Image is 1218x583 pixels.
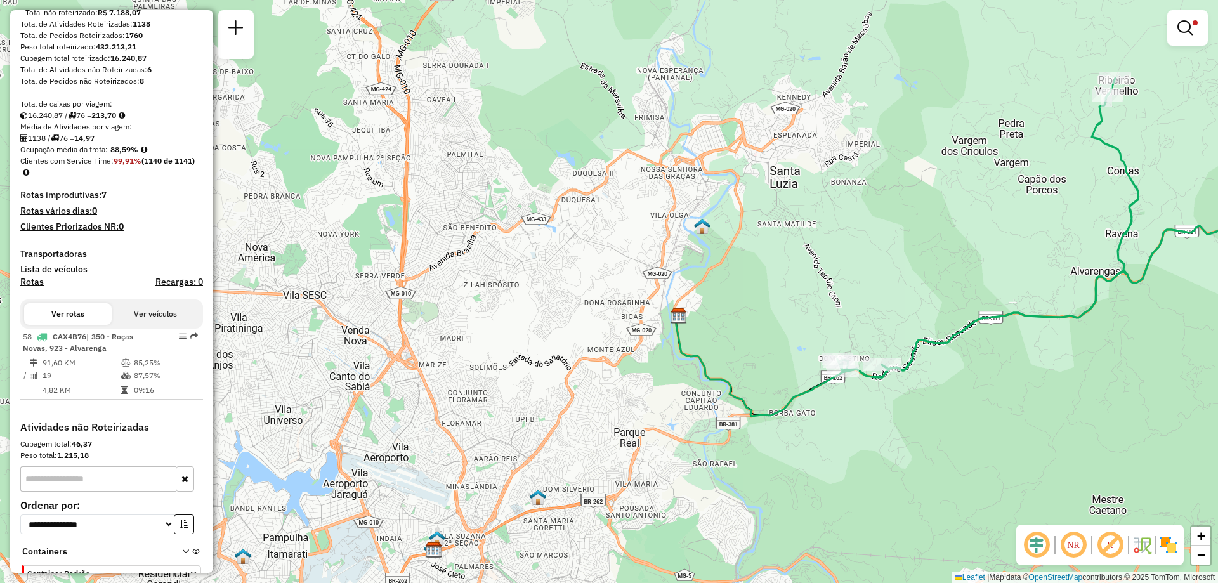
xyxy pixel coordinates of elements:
[121,386,128,394] i: Tempo total em rota
[96,42,136,51] strong: 432.213,21
[22,545,166,558] span: Containers
[20,7,203,18] div: - Total não roteirizado:
[20,145,108,154] span: Ocupação média da frota:
[20,421,203,433] h4: Atividades não Roteirizadas
[112,303,199,325] button: Ver veículos
[20,75,203,87] div: Total de Pedidos não Roteirizados:
[20,438,203,450] div: Cubagem total:
[1197,547,1205,563] span: −
[101,189,107,200] strong: 7
[20,112,28,119] i: Cubagem total roteirizado
[1191,527,1210,546] a: Zoom in
[23,384,29,396] td: =
[42,369,121,382] td: 19
[424,541,440,558] img: Teste
[92,205,97,216] strong: 0
[20,450,203,461] div: Peso total:
[91,110,116,120] strong: 213,70
[179,332,187,340] em: Opções
[20,156,114,166] span: Clientes com Service Time:
[20,190,203,200] h4: Rotas improdutivas:
[119,221,124,232] strong: 0
[133,19,150,29] strong: 1138
[42,357,121,369] td: 91,60 KM
[1197,528,1205,544] span: +
[27,568,164,579] span: Container Padrão
[235,548,251,565] img: Warecloud Parque Pedro ll
[68,112,76,119] i: Total de rotas
[114,156,141,166] strong: 99,91%
[133,384,197,396] td: 09:16
[1132,535,1152,555] img: Fluxo de ruas
[23,169,29,176] em: Rotas cross docking consideradas
[147,65,152,74] strong: 6
[53,332,86,341] span: CAX4B76
[1172,15,1203,41] a: Exibir filtros
[20,134,28,142] i: Total de Atividades
[141,156,195,166] strong: (1140 de 1141)
[694,218,710,235] img: Cross Santa Luzia
[671,308,687,324] img: CDD Santa Luzia
[30,372,37,379] i: Total de Atividades
[1021,530,1052,560] span: Ocultar deslocamento
[952,572,1218,583] div: Map data © contributors,© 2025 TomTom, Microsoft
[20,53,203,64] div: Cubagem total roteirizado:
[20,41,203,53] div: Peso total roteirizado:
[72,439,92,449] strong: 46,37
[24,303,112,325] button: Ver rotas
[141,146,147,154] em: Média calculada utilizando a maior ocupação (%Peso ou %Cubagem) de cada rota da sessão. Rotas cro...
[20,206,203,216] h4: Rotas vários dias:
[20,64,203,75] div: Total de Atividades não Roteirizadas:
[20,221,203,232] h4: Clientes Priorizados NR:
[125,30,143,40] strong: 1760
[20,277,44,287] a: Rotas
[23,369,29,382] td: /
[20,264,203,275] h4: Lista de veículos
[121,359,131,367] i: % de utilização do peso
[20,497,203,513] label: Ordenar por:
[20,18,203,30] div: Total de Atividades Roteirizadas:
[110,145,138,154] strong: 88,59%
[987,573,989,582] span: |
[155,277,203,287] h4: Recargas: 0
[223,15,249,44] a: Nova sessão e pesquisa
[23,332,133,353] span: | 350 - Roças Novas, 923 - Alvarenga
[98,8,141,17] strong: R$ 7.188,07
[119,112,125,119] i: Meta Caixas/viagem: 203,60 Diferença: 10,10
[174,514,194,534] button: Ordem crescente
[74,133,95,143] strong: 14,97
[20,121,203,133] div: Média de Atividades por viagem:
[133,369,197,382] td: 87,57%
[429,530,445,547] img: Simulação- STA
[140,76,144,86] strong: 8
[121,372,131,379] i: % de utilização da cubagem
[190,332,198,340] em: Rota exportada
[1058,530,1089,560] span: Ocultar NR
[1095,530,1125,560] span: Exibir rótulo
[425,542,442,558] img: CDD Belo Horizonte
[20,30,203,41] div: Total de Pedidos Roteirizados:
[23,332,133,353] span: 58 -
[42,384,121,396] td: 4,82 KM
[57,450,89,460] strong: 1.215,18
[1158,535,1179,555] img: Exibir/Ocultar setores
[20,98,203,110] div: Total de caixas por viagem:
[51,134,59,142] i: Total de rotas
[1029,573,1083,582] a: OpenStreetMap
[20,133,203,144] div: 1138 / 76 =
[110,53,147,63] strong: 16.240,87
[1191,546,1210,565] a: Zoom out
[133,357,197,369] td: 85,25%
[955,573,985,582] a: Leaflet
[20,249,203,259] h4: Transportadoras
[530,489,546,506] img: 211 UDC WCL Vila Suzana
[30,359,37,367] i: Distância Total
[20,110,203,121] div: 16.240,87 / 76 =
[1193,20,1198,25] span: Filtro Ativo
